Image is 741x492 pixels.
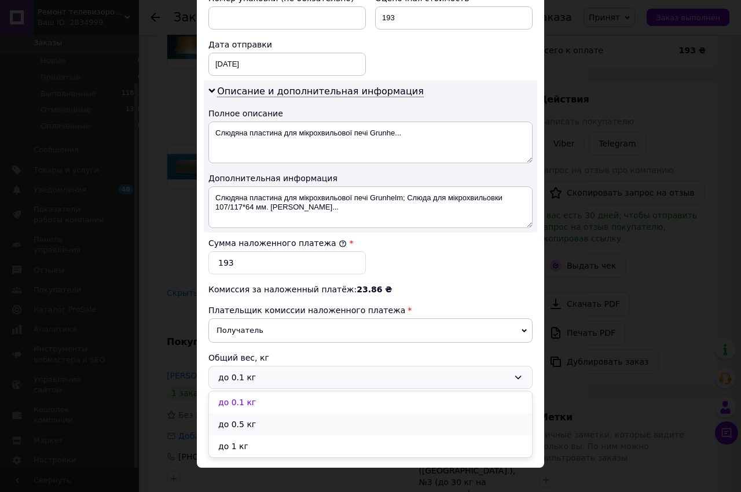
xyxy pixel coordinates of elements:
[208,238,347,248] label: Сумма наложенного платежа
[209,413,532,435] li: до 0.5 кг
[217,86,424,97] span: Описание и дополнительная информация
[357,285,392,294] span: 23.86 ₴
[208,306,405,315] span: Плательщик комиссии наложенного платежа
[208,172,533,184] div: Дополнительная информация
[209,391,532,413] li: до 0.1 кг
[208,122,533,163] textarea: Слюдяна пластина для мікрохвильової печі Grunhe...
[208,186,533,228] textarea: Слюдяна пластина для мікрохвильової печі Grunhelm; Слюда для мікрохвильовки 107/117*64 мм. [PERSO...
[209,435,532,457] li: до 1 кг
[208,284,533,295] div: Комиссия за наложенный платёж:
[208,108,533,119] div: Полное описание
[218,371,509,384] div: до 0.1 кг
[208,39,366,50] div: Дата отправки
[208,352,533,364] div: Общий вес, кг
[208,318,533,343] span: Получатель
